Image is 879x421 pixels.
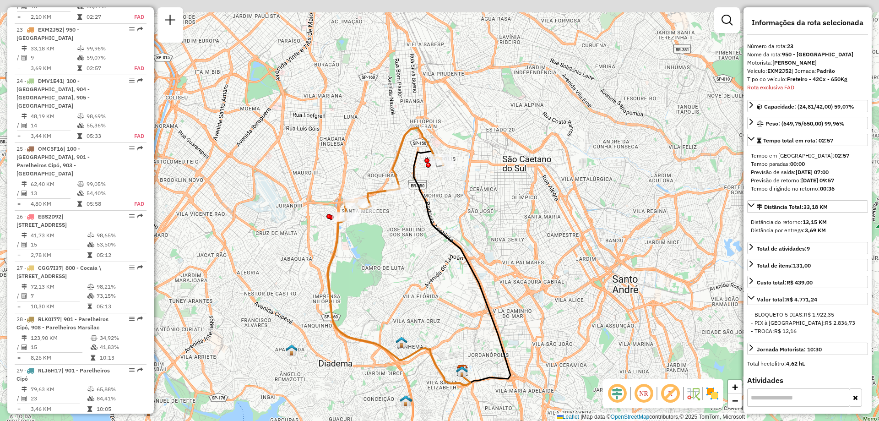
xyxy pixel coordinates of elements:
span: DMV1E41 [38,77,63,84]
span: | Jornada: [792,67,835,74]
td: / [16,291,21,301]
span: Ocultar NR [633,383,655,405]
span: | 901 - Parelheiros Cipó [16,367,110,382]
span: 25 - [16,145,90,177]
i: % de utilização da cubagem [87,242,94,247]
img: Exibir/Ocultar setores [705,386,720,401]
i: % de utilização da cubagem [87,396,94,401]
i: % de utilização da cubagem [77,123,84,128]
i: Distância Total [22,181,27,187]
td: 10:05 [96,405,142,414]
i: Total de Atividades [22,191,27,196]
div: Jornada Motorista: 10:30 [757,345,822,354]
td: 99,96% [86,44,124,53]
i: % de utilização da cubagem [87,293,94,299]
td: 9 [30,53,77,62]
td: 98,21% [96,282,142,291]
i: Tempo total em rota [77,14,82,20]
span: EXM2J52 [38,26,62,33]
span: Peso: (649,75/650,00) 99,96% [765,120,845,127]
a: OpenStreetMap [611,414,650,420]
span: EBS2D92 [38,213,61,220]
div: Map data © contributors,© 2025 TomTom, Microsoft [555,413,747,421]
td: / [16,343,21,352]
td: 33,18 KM [30,44,77,53]
a: Leaflet [557,414,579,420]
em: Opções [129,27,135,32]
td: = [16,64,21,73]
td: 02:27 [86,12,124,22]
span: 28 - [16,316,109,331]
span: R$ 2.836,73 [825,319,855,326]
span: 29 - [16,367,110,382]
div: Rota exclusiva FAD [747,83,868,92]
i: Distância Total [22,284,27,290]
i: Tempo total em rota [87,406,92,412]
div: Distância Total: [757,203,828,211]
span: 27 - [16,264,101,279]
span: | [581,414,582,420]
td: 2,78 KM [30,251,87,260]
em: Opções [129,316,135,322]
span: − [732,395,738,406]
strong: R$ 4.771,24 [786,296,817,303]
td: 15 [30,240,87,249]
td: 84,41% [96,394,142,403]
div: Custo total: [757,279,813,287]
div: Distância por entrega: [751,226,864,235]
div: Número da rota: [747,42,868,50]
td: 05:12 [96,251,142,260]
td: 7 [30,291,87,301]
img: FAD CDD Diadema [456,366,468,377]
i: % de utilização do peso [77,46,84,51]
div: Total hectolitro: [747,360,868,368]
a: Exibir filtros [718,11,736,29]
span: RLJ6H17 [38,367,61,374]
img: UDC Eldorado [400,395,412,407]
i: Total de Atividades [22,293,27,299]
i: % de utilização do peso [87,284,94,290]
i: % de utilização do peso [87,387,94,392]
span: Exibir rótulo [659,383,681,405]
em: Opções [129,265,135,270]
i: Total de Atividades [22,55,27,60]
td: 54,40% [86,189,124,198]
div: Previsão de saída: [751,168,864,176]
td: 3,69 KM [30,64,77,73]
div: Tempo em [GEOGRAPHIC_DATA]: [751,152,864,160]
td: 13 [30,189,77,198]
h4: Atividades [747,376,868,385]
td: 59,07% [86,53,124,62]
td: 15 [30,343,90,352]
strong: 00:00 [790,160,805,167]
td: 53,50% [96,240,142,249]
i: Total de Atividades [22,396,27,401]
td: 05:33 [86,131,124,141]
h4: Informações da rota selecionada [747,18,868,27]
img: Fluxo de ruas [686,386,700,401]
td: 41,83% [99,343,143,352]
div: Nome da rota: [747,50,868,59]
strong: 00:36 [820,185,835,192]
td: 73,15% [96,291,142,301]
div: Tempo paradas: [751,160,864,168]
span: Capacidade: (24,81/42,00) 59,07% [764,103,854,110]
td: 23 [30,394,87,403]
strong: 23 [787,43,793,49]
span: CGG7I37 [38,264,62,271]
i: % de utilização do peso [87,233,94,238]
em: Rota exportada [137,27,143,32]
strong: 4,62 hL [786,360,805,367]
em: Rota exportada [137,78,143,83]
div: Valor total: [757,295,817,304]
a: Zoom in [728,380,742,394]
td: 14 [30,121,77,130]
td: FAD [124,64,145,73]
td: FAD [124,131,145,141]
td: 2,10 KM [30,12,77,22]
i: Tempo total em rota [87,304,92,309]
td: = [16,405,21,414]
strong: [DATE] 09:57 [801,177,834,184]
td: 65,88% [96,385,142,394]
span: 23 - [16,26,79,41]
